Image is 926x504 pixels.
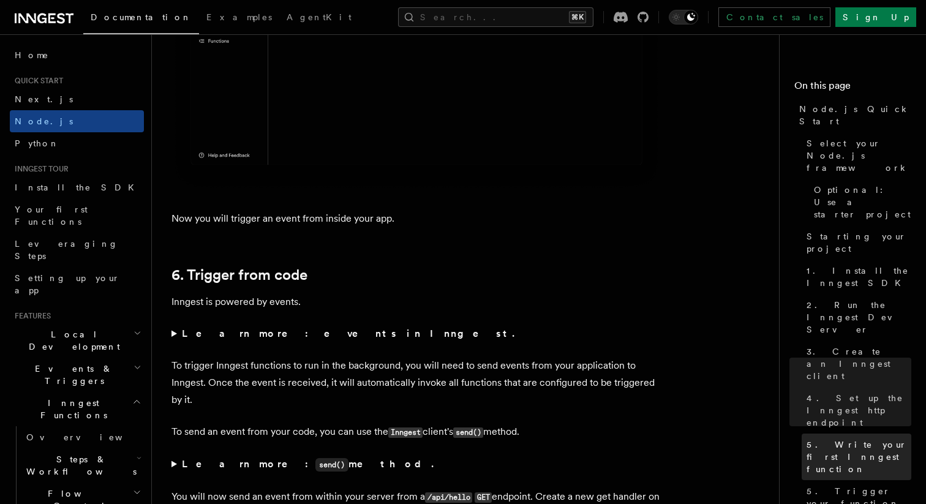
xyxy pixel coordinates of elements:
[10,311,51,321] span: Features
[475,492,492,503] code: GET
[10,88,144,110] a: Next.js
[15,239,118,261] span: Leveraging Steps
[199,4,279,33] a: Examples
[802,225,911,260] a: Starting your project
[809,179,911,225] a: Optional: Use a starter project
[10,267,144,301] a: Setting up your app
[10,198,144,233] a: Your first Functions
[814,184,911,220] span: Optional: Use a starter project
[425,492,472,503] code: /api/hello
[10,397,132,421] span: Inngest Functions
[171,325,661,342] summary: Learn more: events in Inngest.
[182,458,436,470] strong: Learn more: method.
[807,345,911,382] span: 3. Create an Inngest client
[802,132,911,179] a: Select your Node.js framework
[10,132,144,154] a: Python
[15,273,120,295] span: Setting up your app
[10,392,144,426] button: Inngest Functions
[21,453,137,478] span: Steps & Workflows
[15,182,141,192] span: Install the SDK
[91,12,192,22] span: Documentation
[171,266,307,284] a: 6. Trigger from code
[279,4,359,33] a: AgentKit
[802,340,911,387] a: 3. Create an Inngest client
[21,426,144,448] a: Overview
[15,94,73,104] span: Next.js
[10,358,144,392] button: Events & Triggers
[206,12,272,22] span: Examples
[10,44,144,66] a: Home
[398,7,593,27] button: Search...⌘K
[802,260,911,294] a: 1. Install the Inngest SDK
[10,233,144,267] a: Leveraging Steps
[807,137,911,174] span: Select your Node.js framework
[15,138,59,148] span: Python
[10,323,144,358] button: Local Development
[453,427,483,438] code: send()
[799,103,911,127] span: Node.js Quick Start
[802,387,911,434] a: 4. Set up the Inngest http endpoint
[718,7,830,27] a: Contact sales
[315,458,348,472] code: send()
[807,299,911,336] span: 2. Run the Inngest Dev Server
[10,363,134,387] span: Events & Triggers
[388,427,423,438] code: Inngest
[794,78,911,98] h4: On this page
[835,7,916,27] a: Sign Up
[171,210,661,227] p: Now you will trigger an event from inside your app.
[569,11,586,23] kbd: ⌘K
[15,116,73,126] span: Node.js
[794,98,911,132] a: Node.js Quick Start
[83,4,199,34] a: Documentation
[171,423,661,441] p: To send an event from your code, you can use the client's method.
[669,10,698,24] button: Toggle dark mode
[15,49,49,61] span: Home
[171,456,661,473] summary: Learn more:send()method.
[10,328,134,353] span: Local Development
[26,432,152,442] span: Overview
[182,328,517,339] strong: Learn more: events in Inngest.
[807,230,911,255] span: Starting your project
[10,110,144,132] a: Node.js
[171,293,661,310] p: Inngest is powered by events.
[15,205,88,227] span: Your first Functions
[807,265,911,289] span: 1. Install the Inngest SDK
[807,392,911,429] span: 4. Set up the Inngest http endpoint
[10,176,144,198] a: Install the SDK
[21,448,144,483] button: Steps & Workflows
[171,357,661,408] p: To trigger Inngest functions to run in the background, you will need to send events from your app...
[802,434,911,480] a: 5. Write your first Inngest function
[802,294,911,340] a: 2. Run the Inngest Dev Server
[10,76,63,86] span: Quick start
[10,164,69,174] span: Inngest tour
[807,438,911,475] span: 5. Write your first Inngest function
[287,12,352,22] span: AgentKit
